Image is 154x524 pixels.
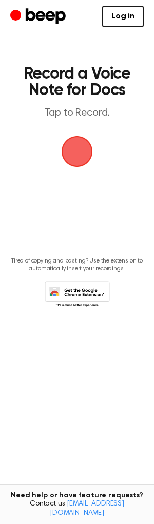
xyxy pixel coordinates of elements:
[102,6,144,27] a: Log in
[50,500,124,517] a: [EMAIL_ADDRESS][DOMAIN_NAME]
[10,7,68,27] a: Beep
[18,66,136,99] h1: Record a Voice Note for Docs
[6,500,148,518] span: Contact us
[62,136,92,167] button: Beep Logo
[18,107,136,120] p: Tap to Record.
[8,257,146,273] p: Tired of copying and pasting? Use the extension to automatically insert your recordings.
